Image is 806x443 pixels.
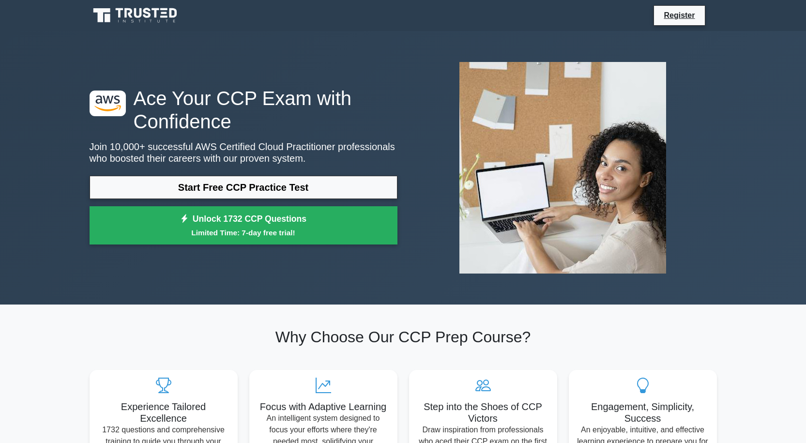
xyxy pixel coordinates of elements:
h2: Why Choose Our CCP Prep Course? [90,328,717,346]
h5: Experience Tailored Excellence [97,401,230,424]
a: Register [658,9,700,21]
h1: Ace Your CCP Exam with Confidence [90,87,397,133]
small: Limited Time: 7-day free trial! [102,227,385,238]
h5: Focus with Adaptive Learning [257,401,390,412]
p: Join 10,000+ successful AWS Certified Cloud Practitioner professionals who boosted their careers ... [90,141,397,164]
a: Start Free CCP Practice Test [90,176,397,199]
h5: Step into the Shoes of CCP Victors [417,401,549,424]
a: Unlock 1732 CCP QuestionsLimited Time: 7-day free trial! [90,206,397,245]
h5: Engagement, Simplicity, Success [577,401,709,424]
